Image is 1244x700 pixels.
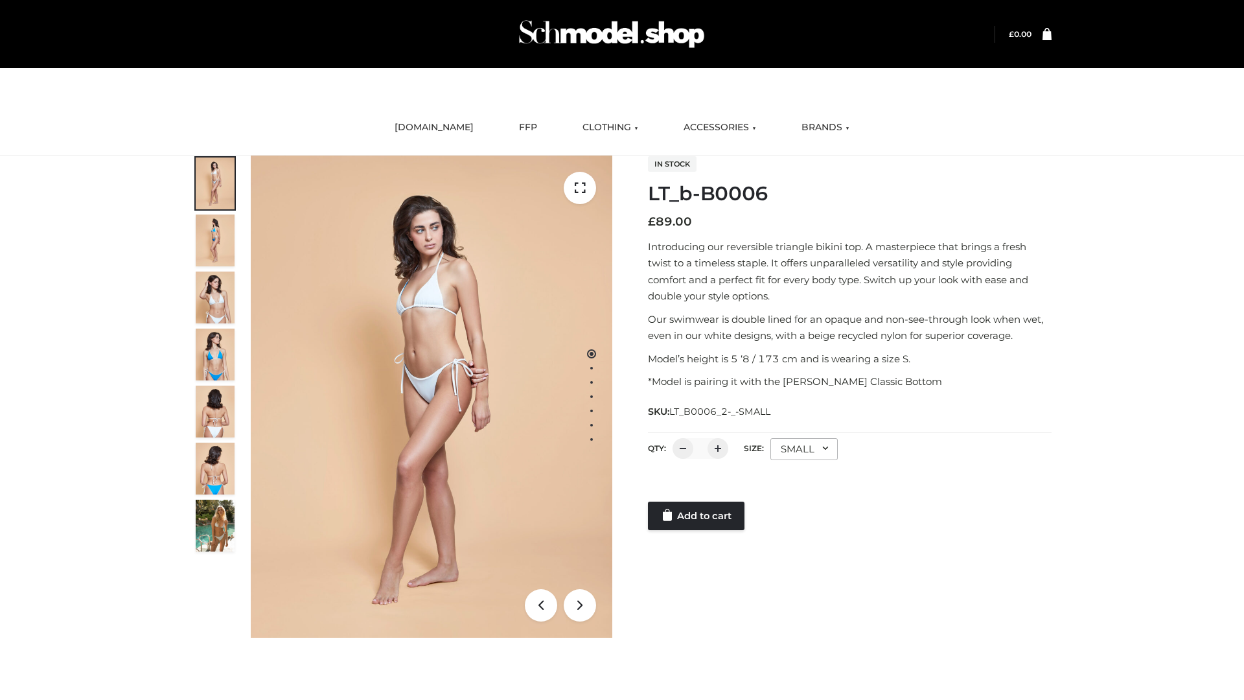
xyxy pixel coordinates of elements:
[770,438,838,460] div: SMALL
[648,311,1052,344] p: Our swimwear is double lined for an opaque and non-see-through look when wet, even in our white d...
[648,443,666,453] label: QTY:
[196,157,235,209] img: ArielClassicBikiniTop_CloudNine_AzureSky_OW114ECO_1-scaled.jpg
[385,113,483,142] a: [DOMAIN_NAME]
[251,156,612,638] img: ArielClassicBikiniTop_CloudNine_AzureSky_OW114ECO_1
[648,182,1052,205] h1: LT_b-B0006
[674,113,766,142] a: ACCESSORIES
[573,113,648,142] a: CLOTHING
[648,215,656,229] span: £
[1009,29,1014,39] span: £
[648,156,697,172] span: In stock
[792,113,859,142] a: BRANDS
[648,215,692,229] bdi: 89.00
[196,500,235,552] img: Arieltop_CloudNine_AzureSky2.jpg
[196,329,235,380] img: ArielClassicBikiniTop_CloudNine_AzureSky_OW114ECO_4-scaled.jpg
[669,406,770,417] span: LT_B0006_2-_-SMALL
[514,8,709,60] img: Schmodel Admin 964
[1009,29,1031,39] bdi: 0.00
[648,404,772,419] span: SKU:
[648,373,1052,390] p: *Model is pairing it with the [PERSON_NAME] Classic Bottom
[648,239,1052,305] p: Introducing our reversible triangle bikini top. A masterpiece that brings a fresh twist to a time...
[196,215,235,266] img: ArielClassicBikiniTop_CloudNine_AzureSky_OW114ECO_2-scaled.jpg
[509,113,547,142] a: FFP
[744,443,764,453] label: Size:
[1009,29,1031,39] a: £0.00
[196,386,235,437] img: ArielClassicBikiniTop_CloudNine_AzureSky_OW114ECO_7-scaled.jpg
[648,502,744,530] a: Add to cart
[648,351,1052,367] p: Model’s height is 5 ‘8 / 173 cm and is wearing a size S.
[196,272,235,323] img: ArielClassicBikiniTop_CloudNine_AzureSky_OW114ECO_3-scaled.jpg
[196,443,235,495] img: ArielClassicBikiniTop_CloudNine_AzureSky_OW114ECO_8-scaled.jpg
